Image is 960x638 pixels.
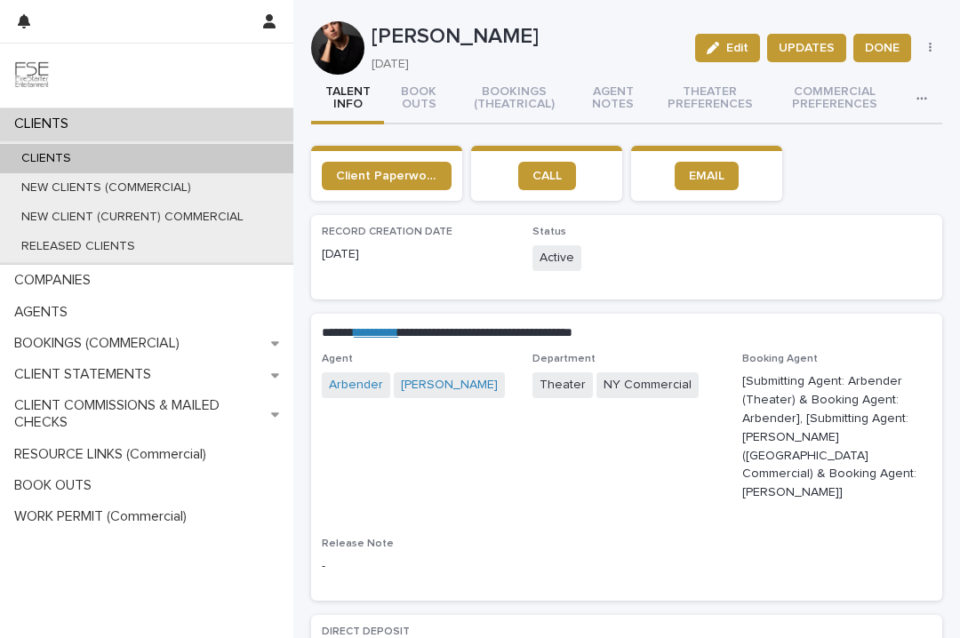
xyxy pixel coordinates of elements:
[454,75,574,124] button: BOOKINGS (THEATRICAL)
[675,162,739,190] a: EMAIL
[689,170,724,182] span: EMAIL
[7,151,85,166] p: CLIENTS
[322,162,452,190] a: Client Paperwork Link
[7,116,83,132] p: CLIENTS
[742,372,932,502] p: [Submitting Agent: Arbender (Theater) & Booking Agent: Arbender], [Submitting Agent: [PERSON_NAME...
[853,34,911,62] button: DONE
[779,39,835,57] span: UPDATES
[865,39,900,57] span: DONE
[7,239,149,254] p: RELEASED CLIENTS
[742,354,818,364] span: Booking Agent
[372,57,674,72] p: [DATE]
[322,227,452,237] span: RECORD CREATION DATE
[767,34,846,62] button: UPDATES
[384,75,454,124] button: BOOK OUTS
[7,210,258,225] p: NEW CLIENT (CURRENT) COMMERCIAL
[574,75,652,124] button: AGENT NOTES
[532,354,596,364] span: Department
[372,24,681,50] p: [PERSON_NAME]
[726,42,748,54] span: Edit
[7,272,105,289] p: COMPANIES
[596,372,699,398] span: NY Commercial
[518,162,576,190] a: CALL
[532,170,562,182] span: CALL
[322,245,511,264] p: [DATE]
[322,557,511,576] p: -
[7,335,194,352] p: BOOKINGS (COMMERCIAL)
[7,397,271,431] p: CLIENT COMMISSIONS & MAILED CHECKS
[768,75,902,124] button: COMMERCIAL PREFERENCES
[336,170,437,182] span: Client Paperwork Link
[322,354,353,364] span: Agent
[14,58,50,93] img: 9JgRvJ3ETPGCJDhvPVA5
[7,446,220,463] p: RESOURCE LINKS (Commercial)
[532,227,566,237] span: Status
[329,376,383,395] a: Arbender
[7,477,106,494] p: BOOK OUTS
[322,626,410,637] span: DIRECT DEPOSIT
[532,372,593,398] span: Theater
[311,75,384,124] button: TALENT INFO
[532,245,581,271] span: Active
[652,75,768,124] button: THEATER PREFERENCES
[7,180,205,195] p: NEW CLIENTS (COMMERCIAL)
[695,34,760,62] button: Edit
[7,508,201,525] p: WORK PERMIT (Commercial)
[7,366,165,383] p: CLIENT STATEMENTS
[401,376,498,395] a: [PERSON_NAME]
[7,304,82,321] p: AGENTS
[322,538,394,549] span: Release Note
